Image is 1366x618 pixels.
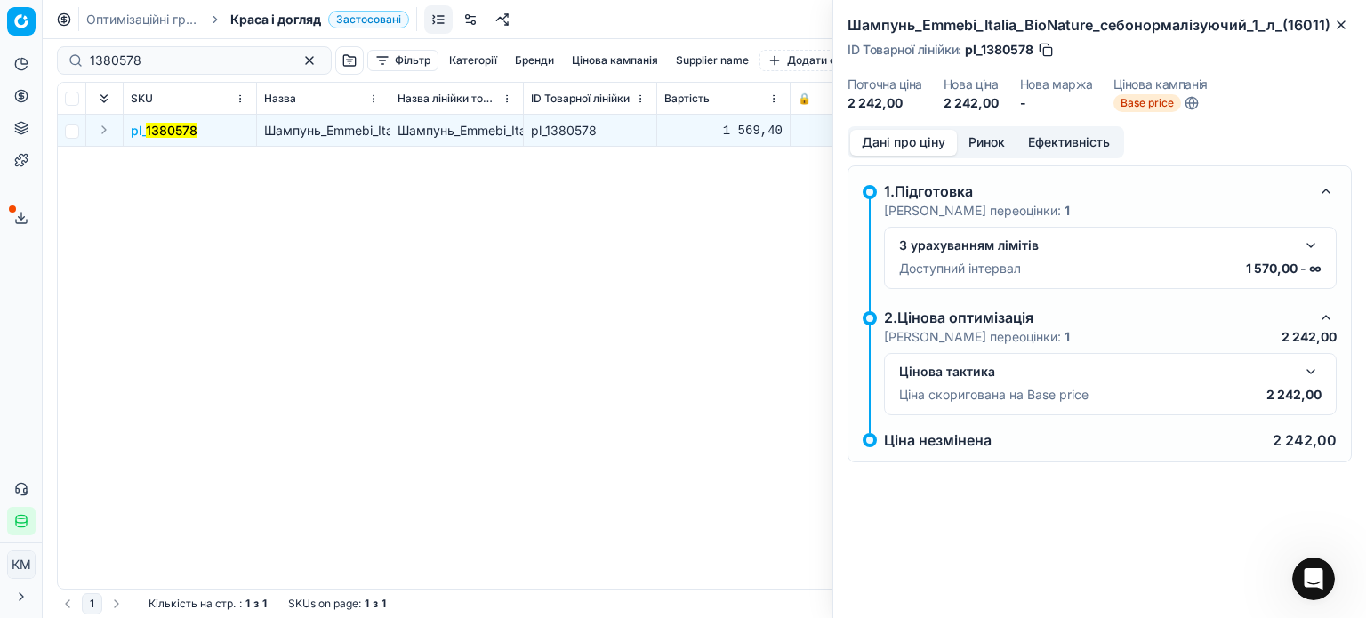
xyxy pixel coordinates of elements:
[669,50,756,71] button: Supplier name
[131,122,197,140] span: pl_
[1273,433,1337,447] p: 2 242,00
[106,593,127,614] button: Go to next page
[131,92,153,106] span: SKU
[848,94,922,112] dd: 2 242,00
[664,122,783,140] div: 1 569,40
[1020,94,1093,112] dd: -
[264,123,665,138] span: Шампунь_Emmebi_Italia_BioNature_себонормалізуючий_1_л_(16011)
[848,14,1352,36] h2: Шампунь_Emmebi_Italia_BioNature_себонормалізуючий_1_л_(16011)
[884,202,1070,220] p: [PERSON_NAME] переоцінки:
[1266,386,1322,404] p: 2 242,00
[382,597,386,611] strong: 1
[884,328,1070,346] p: [PERSON_NAME] переоцінки:
[367,50,438,71] button: Фільтр
[1065,203,1070,218] strong: 1
[245,597,250,611] strong: 1
[965,41,1033,59] span: pl_1380578
[146,123,197,138] mark: 1380578
[884,181,1308,202] div: 1.Підготовка
[90,52,285,69] input: Пошук по SKU або назві
[398,92,498,106] span: Назва лінійки товарів
[82,593,102,614] button: 1
[1246,260,1322,277] p: 1 570,00 - ∞
[264,92,296,106] span: Назва
[7,550,36,579] button: КM
[57,593,78,614] button: Go to previous page
[899,363,1293,381] div: Цінова тактика
[253,597,259,611] strong: з
[899,237,1293,254] div: З урахуванням лімітів
[288,597,361,611] span: SKUs on page :
[531,92,630,106] span: ID Товарної лінійки
[884,433,992,447] p: Ціна незмінена
[531,122,649,140] div: pl_1380578
[230,11,321,28] span: Краса і догляд
[1282,328,1337,346] p: 2 242,00
[1292,558,1335,600] iframe: Intercom live chat
[848,44,961,56] span: ID Товарної лінійки :
[57,593,127,614] nav: pagination
[664,92,710,106] span: Вартість
[149,597,236,611] span: Кількість на стр.
[759,50,872,71] button: Додати фільтр
[1113,78,1208,91] dt: Цінова кампанія
[957,130,1016,156] button: Ринок
[944,94,999,112] dd: 2 242,00
[93,88,115,109] button: Expand all
[565,50,665,71] button: Цінова кампанія
[398,122,516,140] div: Шампунь_Emmebi_Italia_BioNature_себонормалізуючий_1_л_(16011)
[131,122,197,140] button: pl_1380578
[373,597,378,611] strong: з
[1020,78,1093,91] dt: Нова маржа
[508,50,561,71] button: Бренди
[848,78,922,91] dt: Поточна ціна
[1113,94,1181,112] span: Base price
[1065,329,1070,344] strong: 1
[230,11,409,28] span: Краса і доглядЗастосовані
[365,597,369,611] strong: 1
[1016,130,1121,156] button: Ефективність
[899,260,1021,277] p: Доступний інтервал
[8,551,35,578] span: КM
[798,92,811,106] span: 🔒
[850,130,957,156] button: Дані про ціну
[442,50,504,71] button: Категорії
[884,307,1308,328] div: 2.Цінова оптимізація
[262,597,267,611] strong: 1
[93,119,115,140] button: Expand
[944,78,999,91] dt: Нова ціна
[899,386,1089,404] p: Ціна скоригована на Base price
[86,11,409,28] nav: breadcrumb
[328,11,409,28] span: Застосовані
[149,597,267,611] div: :
[86,11,200,28] a: Оптимізаційні групи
